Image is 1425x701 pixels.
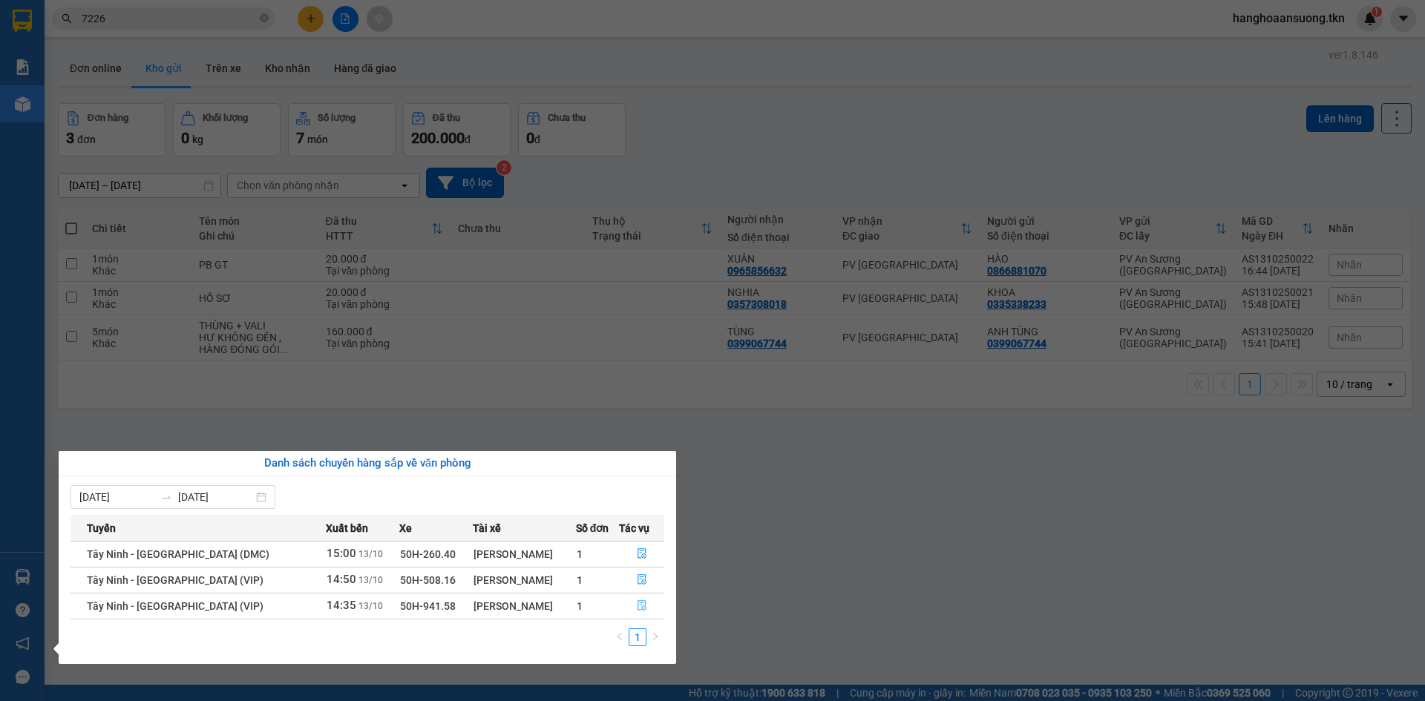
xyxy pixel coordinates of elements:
[620,594,664,618] button: file-done
[160,491,172,503] span: to
[620,542,664,566] button: file-done
[646,628,664,646] button: right
[577,600,583,612] span: 1
[473,520,501,536] span: Tài xế
[651,632,660,641] span: right
[71,455,664,473] div: Danh sách chuyến hàng sắp về văn phòng
[474,546,575,562] div: [PERSON_NAME]
[7,110,189,131] li: In ngày: 10:17 13/10
[615,632,624,641] span: left
[400,548,456,560] span: 50H-260.40
[160,491,172,503] span: swap-right
[79,489,154,505] input: Từ ngày
[327,599,356,612] span: 14:35
[87,574,263,586] span: Tây Ninh - [GEOGRAPHIC_DATA] (VIP)
[358,549,383,559] span: 13/10
[87,600,263,612] span: Tây Ninh - [GEOGRAPHIC_DATA] (VIP)
[474,598,575,614] div: [PERSON_NAME]
[326,520,368,536] span: Xuất bến
[620,568,664,592] button: file-done
[7,7,89,89] img: logo.jpg
[87,520,116,536] span: Tuyến
[400,574,456,586] span: 50H-508.16
[629,628,646,646] li: 1
[577,574,583,586] span: 1
[637,548,647,560] span: file-done
[400,600,456,612] span: 50H-941.58
[619,520,649,536] span: Tác vụ
[358,601,383,611] span: 13/10
[7,89,189,110] li: Thảo [PERSON_NAME]
[87,548,269,560] span: Tây Ninh - [GEOGRAPHIC_DATA] (DMC)
[637,574,647,586] span: file-done
[611,628,629,646] button: left
[611,628,629,646] li: Previous Page
[327,547,356,560] span: 15:00
[577,548,583,560] span: 1
[399,520,412,536] span: Xe
[637,600,647,612] span: file-done
[178,489,253,505] input: Đến ngày
[576,520,609,536] span: Số đơn
[629,629,646,645] a: 1
[646,628,664,646] li: Next Page
[358,575,383,585] span: 13/10
[327,573,356,586] span: 14:50
[474,572,575,588] div: [PERSON_NAME]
